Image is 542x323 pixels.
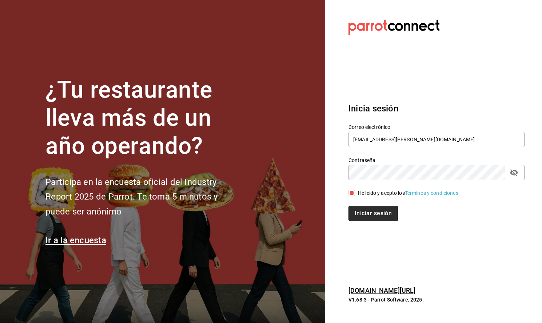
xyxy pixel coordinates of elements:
[348,158,525,163] label: Contraseña
[348,206,398,221] button: Iniciar sesión
[348,287,415,294] a: [DOMAIN_NAME][URL]
[348,132,525,147] input: Ingresa tu correo electrónico
[348,125,525,130] label: Correo electrónico
[348,296,525,303] p: V1.68.3 - Parrot Software, 2025.
[405,190,460,196] a: Términos y condiciones.
[358,189,460,197] div: He leído y acepto los
[508,166,520,179] button: passwordField
[45,235,106,245] a: Ir a la encuesta
[45,175,242,219] h2: Participa en la encuesta oficial del Industry Report 2025 de Parrot. Te toma 5 minutos y puede se...
[348,102,525,115] h3: Inicia sesión
[45,76,242,160] h1: ¿Tu restaurante lleva más de un año operando?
